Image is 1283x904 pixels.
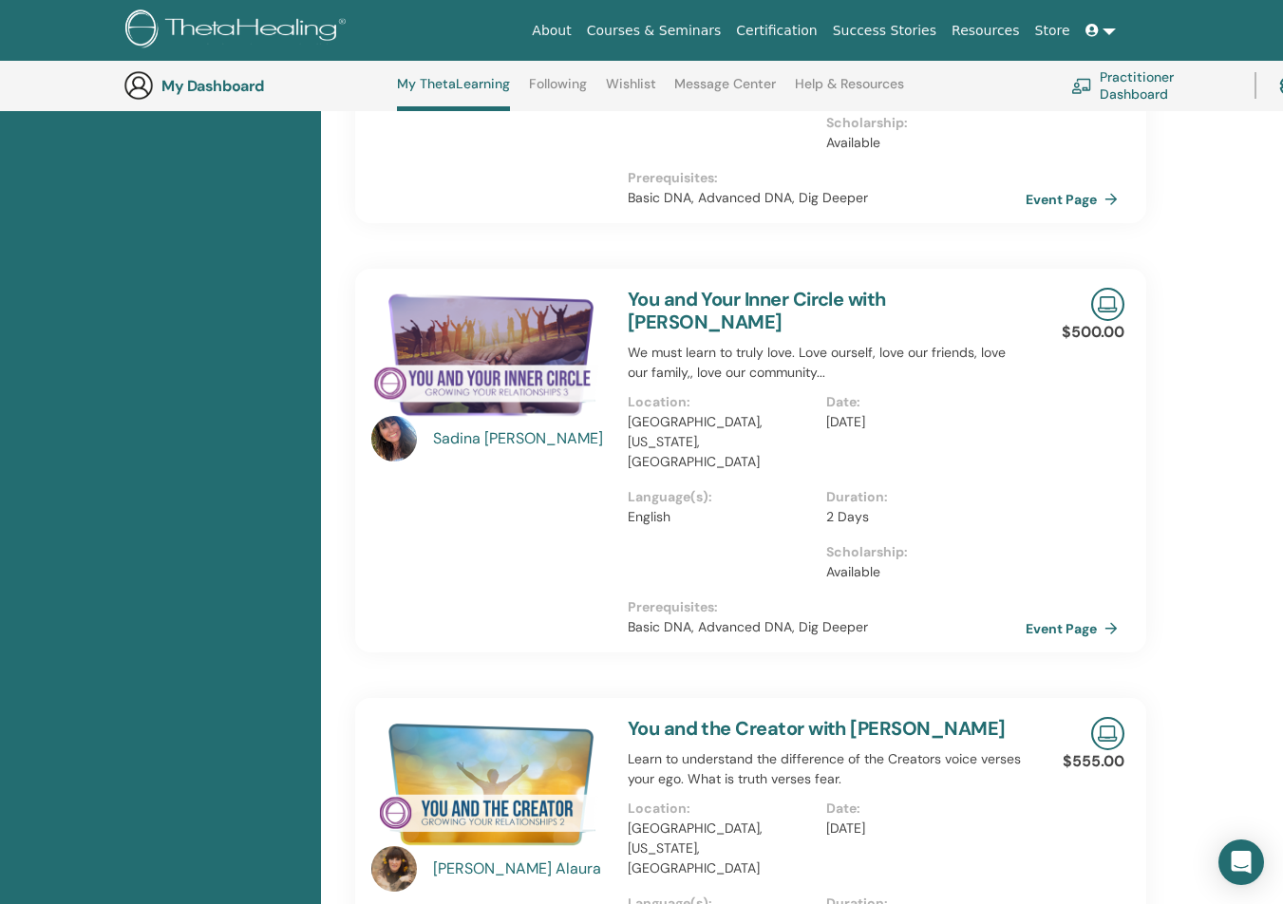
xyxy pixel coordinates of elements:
p: Location : [628,799,816,819]
img: default.jpg [371,846,417,892]
div: Open Intercom Messenger [1218,839,1264,885]
a: Following [529,76,587,106]
img: chalkboard-teacher.svg [1071,78,1092,93]
a: My ThetaLearning [397,76,510,111]
a: Wishlist [606,76,656,106]
img: Live Online Seminar [1091,288,1124,321]
p: 2 Days [826,507,1014,527]
p: [DATE] [826,412,1014,432]
div: Keywords by Traffic [210,112,320,124]
img: tab_domain_overview_orange.svg [51,110,66,125]
a: Store [1028,13,1078,48]
p: Prerequisites : [628,168,1026,188]
a: About [524,13,578,48]
img: Live Online Seminar [1091,717,1124,750]
img: default.jpg [371,416,417,461]
a: You and the Creator with [PERSON_NAME] [628,716,1006,741]
a: [PERSON_NAME] Alaura [433,857,609,880]
a: Message Center [674,76,776,106]
div: Domain: [DOMAIN_NAME] [49,49,209,65]
img: website_grey.svg [30,49,46,65]
h3: My Dashboard [161,77,351,95]
a: Sadina [PERSON_NAME] [433,427,609,450]
p: Date : [826,392,1014,412]
p: Available [826,562,1014,582]
img: logo.png [125,9,352,52]
img: You and Your Inner Circle [371,288,605,422]
p: Date : [826,799,1014,819]
p: Available [826,133,1014,153]
img: You and the Creator [371,717,605,852]
p: $500.00 [1062,321,1124,344]
div: v 4.0.25 [53,30,93,46]
p: Duration : [826,487,1014,507]
div: Domain Overview [72,112,170,124]
p: We must learn to truly love. Love ourself, love our friends, love our family,, love our community... [628,343,1026,383]
p: Basic DNA, Advanced DNA, Dig Deeper [628,617,1026,637]
img: logo_orange.svg [30,30,46,46]
p: Scholarship : [826,542,1014,562]
a: Event Page [1026,185,1125,214]
p: [GEOGRAPHIC_DATA], [US_STATE], [GEOGRAPHIC_DATA] [628,819,816,878]
p: Learn to understand the difference of the Creators voice verses your ego. What is truth verses fear. [628,749,1026,789]
p: $555.00 [1063,750,1124,773]
p: [DATE] [826,819,1014,838]
a: Help & Resources [795,76,904,106]
p: English [628,507,816,527]
p: [GEOGRAPHIC_DATA], [US_STATE], [GEOGRAPHIC_DATA] [628,412,816,472]
p: Scholarship : [826,113,1014,133]
img: tab_keywords_by_traffic_grey.svg [189,110,204,125]
a: Event Page [1026,614,1125,643]
a: Certification [728,13,824,48]
a: You and Your Inner Circle with [PERSON_NAME] [628,287,886,334]
p: Location : [628,392,816,412]
img: generic-user-icon.jpg [123,70,154,101]
p: Prerequisites : [628,597,1026,617]
a: Resources [944,13,1028,48]
p: Language(s) : [628,487,816,507]
a: Success Stories [825,13,944,48]
a: Practitioner Dashboard [1071,65,1232,106]
a: Courses & Seminars [579,13,729,48]
p: Basic DNA, Advanced DNA, Dig Deeper [628,188,1026,208]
